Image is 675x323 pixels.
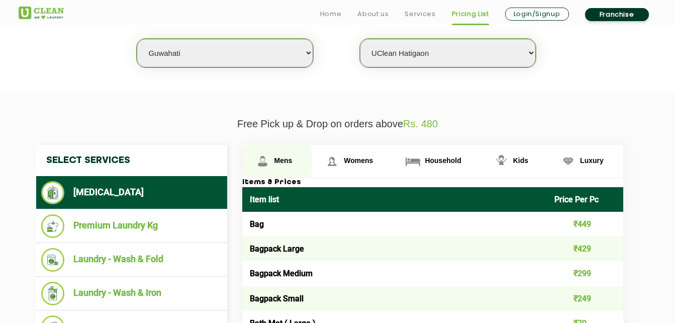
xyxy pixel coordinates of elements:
[41,248,222,272] li: Laundry - Wash & Fold
[274,156,293,165] span: Mens
[404,152,422,170] img: Household
[559,152,577,170] img: Luxury
[547,236,623,261] td: ₹429
[320,8,342,20] a: Home
[580,156,604,165] span: Luxury
[254,152,271,170] img: Mens
[505,8,569,21] a: Login/Signup
[41,214,222,238] li: Premium Laundry Kg
[513,156,528,165] span: Kids
[323,152,341,170] img: Womens
[242,212,547,236] td: Bag
[242,236,547,261] td: Bagpack Large
[585,8,649,21] a: Franchise
[405,8,435,20] a: Services
[41,282,222,305] li: Laundry - Wash & Iron
[547,261,623,286] td: ₹299
[41,214,65,238] img: Premium Laundry Kg
[242,187,547,212] th: Item list
[41,248,65,272] img: Laundry - Wash & Fold
[357,8,389,20] a: About us
[403,118,438,129] span: Rs. 480
[547,212,623,236] td: ₹449
[242,261,547,286] td: Bagpack Medium
[547,286,623,311] td: ₹249
[547,187,623,212] th: Price Per Pc
[452,8,489,20] a: Pricing List
[19,118,657,130] p: Free Pick up & Drop on orders above
[36,145,227,176] h4: Select Services
[242,286,547,311] td: Bagpack Small
[344,156,373,165] span: Womens
[41,282,65,305] img: Laundry - Wash & Iron
[242,178,623,187] h3: Items & Prices
[493,152,510,170] img: Kids
[425,156,461,165] span: Household
[41,181,222,204] li: [MEDICAL_DATA]
[41,181,65,204] img: Dry Cleaning
[19,7,64,19] img: UClean Laundry and Dry Cleaning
